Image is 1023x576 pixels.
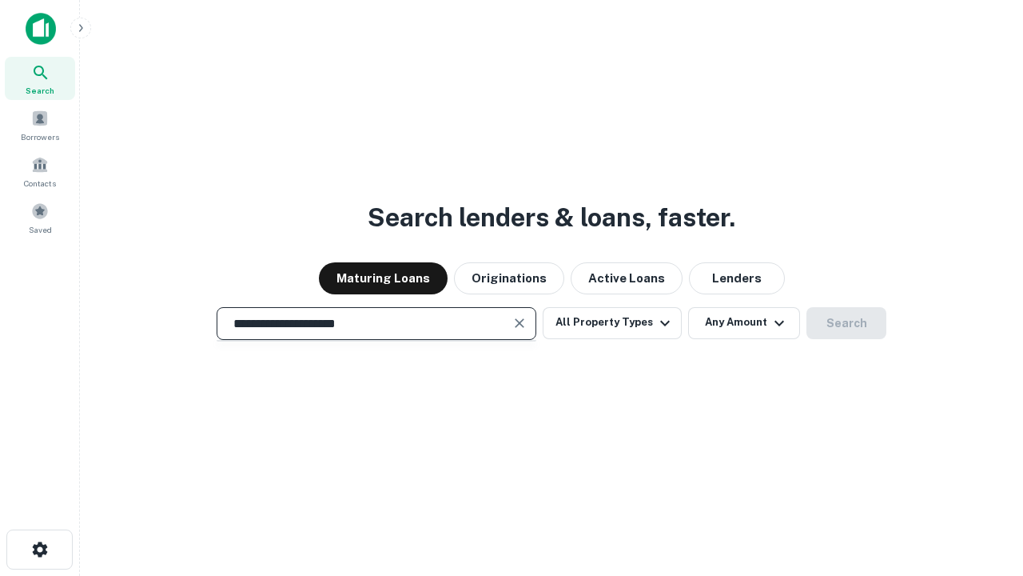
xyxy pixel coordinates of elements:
[454,262,564,294] button: Originations
[29,223,52,236] span: Saved
[689,262,785,294] button: Lenders
[571,262,683,294] button: Active Loans
[26,84,54,97] span: Search
[21,130,59,143] span: Borrowers
[319,262,448,294] button: Maturing Loans
[543,307,682,339] button: All Property Types
[26,13,56,45] img: capitalize-icon.png
[368,198,735,237] h3: Search lenders & loans, faster.
[688,307,800,339] button: Any Amount
[5,103,75,146] a: Borrowers
[5,196,75,239] a: Saved
[5,150,75,193] a: Contacts
[508,312,531,334] button: Clear
[24,177,56,190] span: Contacts
[5,57,75,100] a: Search
[943,397,1023,474] iframe: Chat Widget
